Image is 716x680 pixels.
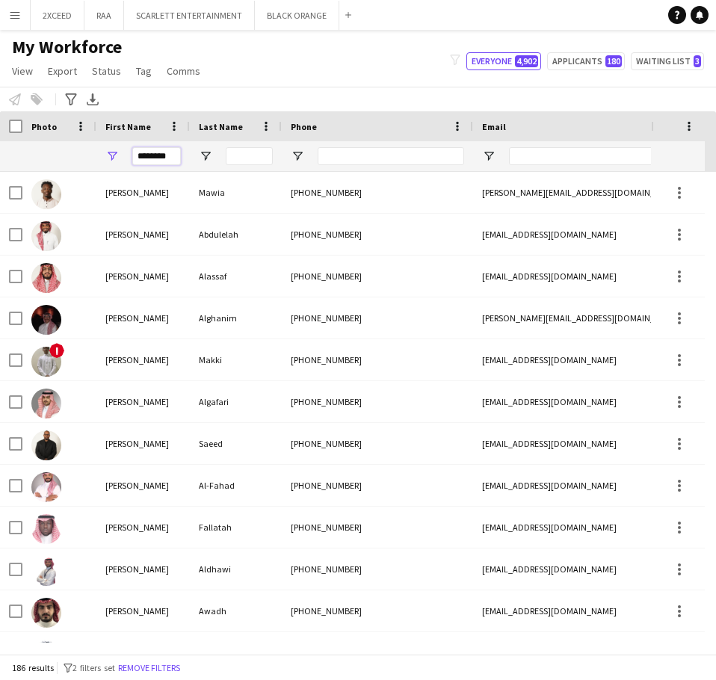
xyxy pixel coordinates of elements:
div: [PHONE_NUMBER] [282,381,473,422]
div: [PERSON_NAME] [96,297,190,339]
a: Tag [130,61,158,81]
div: [PERSON_NAME] [96,632,190,673]
div: Mukhtar [190,632,282,673]
img: Mohammed Saeed [31,430,61,460]
img: Mohammed Fallatah [31,514,61,544]
div: [PERSON_NAME] [96,214,190,255]
div: [PHONE_NUMBER] [282,214,473,255]
button: RAA [84,1,124,30]
div: [PERSON_NAME] [96,381,190,422]
div: Fallatah [190,507,282,548]
span: Photo [31,121,57,132]
a: Comms [161,61,206,81]
div: [PHONE_NUMBER] [282,339,473,380]
button: Waiting list3 [631,52,704,70]
div: [PHONE_NUMBER] [282,590,473,631]
img: Mohammed Mukhtar [31,640,61,670]
span: 2 filters set [72,662,115,673]
button: Applicants180 [547,52,625,70]
a: Status [86,61,127,81]
img: Mohammed Alghanim [31,305,61,335]
img: Mohammed Mawia [31,179,61,209]
div: [PHONE_NUMBER] [282,297,473,339]
img: Mohammed Makki [31,347,61,377]
div: [PERSON_NAME] [96,423,190,464]
div: Algafari [190,381,282,422]
img: Mohammed Awadh [31,598,61,628]
div: [PHONE_NUMBER] [282,423,473,464]
span: Comms [167,64,200,78]
button: Open Filter Menu [199,149,212,163]
div: [PERSON_NAME] [96,465,190,506]
span: First Name [105,121,151,132]
div: [PERSON_NAME] [96,172,190,213]
div: [PHONE_NUMBER] [282,632,473,673]
img: Mohammed Algafari [31,389,61,418]
div: Saeed [190,423,282,464]
img: Mohammed Al-Fahad [31,472,61,502]
button: Everyone4,902 [466,52,541,70]
app-action-btn: Advanced filters [62,90,80,108]
div: [PHONE_NUMBER] [282,548,473,590]
app-action-btn: Export XLSX [84,90,102,108]
button: Open Filter Menu [291,149,304,163]
div: Alghanim [190,297,282,339]
a: View [6,61,39,81]
button: Remove filters [115,660,183,676]
a: Export [42,61,83,81]
span: 4,902 [515,55,538,67]
div: Alassaf [190,256,282,297]
span: 180 [605,55,622,67]
button: BLACK ORANGE [255,1,339,30]
div: [PERSON_NAME] [96,507,190,548]
div: Aldhawi [190,548,282,590]
img: Mohammed Alassaf [31,263,61,293]
div: [PERSON_NAME] [96,256,190,297]
input: First Name Filter Input [132,147,181,165]
span: Tag [136,64,152,78]
div: Makki [190,339,282,380]
div: [PERSON_NAME] [96,590,190,631]
button: SCARLETT ENTERTAINMENT [124,1,255,30]
button: Open Filter Menu [105,149,119,163]
span: ! [49,343,64,358]
span: 3 [694,55,701,67]
div: [PHONE_NUMBER] [282,465,473,506]
span: Email [482,121,506,132]
button: 2XCEED [31,1,84,30]
span: My Workforce [12,36,122,58]
div: Awadh [190,590,282,631]
input: Last Name Filter Input [226,147,273,165]
div: Abdulelah [190,214,282,255]
div: Al-Fahad [190,465,282,506]
img: Mohammed Aldhawi [31,556,61,586]
span: Status [92,64,121,78]
button: Open Filter Menu [482,149,496,163]
input: Phone Filter Input [318,147,464,165]
span: Last Name [199,121,243,132]
div: [PHONE_NUMBER] [282,172,473,213]
span: View [12,64,33,78]
span: Export [48,64,77,78]
div: [PERSON_NAME] [96,339,190,380]
div: [PERSON_NAME] [96,548,190,590]
span: Phone [291,121,317,132]
div: [PHONE_NUMBER] [282,507,473,548]
div: [PHONE_NUMBER] [282,256,473,297]
img: Mohammed Abdulelah [31,221,61,251]
div: Mawia [190,172,282,213]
